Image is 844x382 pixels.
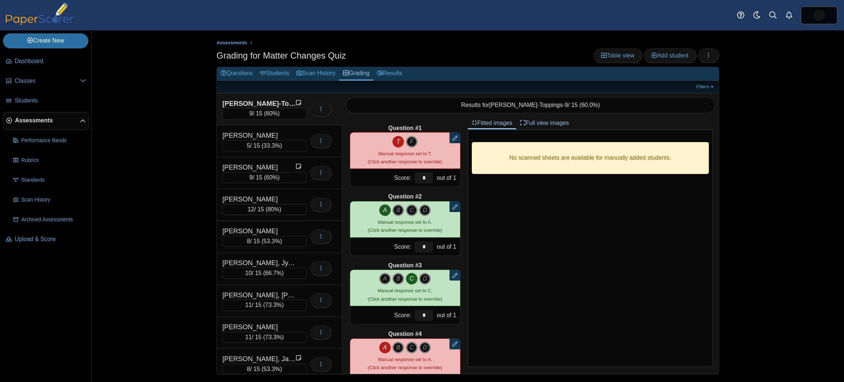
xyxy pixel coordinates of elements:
[378,151,432,156] span: Manual response set to T.
[222,194,296,204] div: [PERSON_NAME]
[350,238,413,256] div: Score:
[249,110,253,116] span: 9
[565,102,568,108] span: 9
[392,204,404,216] i: B
[222,258,296,268] div: [PERSON_NAME], JyQuez
[222,163,296,172] div: [PERSON_NAME]
[10,191,89,209] a: Scan History
[593,48,642,63] a: Table view
[10,132,89,149] a: Performance Bands
[222,140,307,151] div: / 15 ( )
[10,171,89,189] a: Standards
[801,7,837,24] a: ps.74CSeXsONR1xs8MJ
[222,99,296,108] div: [PERSON_NAME]-Toppings, Tyshawn
[379,342,391,353] i: A
[3,20,76,26] a: PaperScorer
[265,302,282,308] span: 73.3%
[419,342,431,353] i: D
[263,238,280,244] span: 53.3%
[489,102,563,108] span: [PERSON_NAME]-Toppings
[222,108,307,119] div: / 15 ( )
[388,124,422,132] b: Question #1
[379,204,391,216] i: A
[3,112,89,130] a: Assessments
[419,273,431,285] i: D
[263,142,280,149] span: 33.3%
[245,270,252,276] span: 10
[265,270,282,276] span: 66.7%
[216,40,247,45] span: Assessments
[601,52,634,59] span: Table view
[368,288,442,301] small: (Click another response to override)
[435,306,460,324] div: out of 1
[813,10,825,21] span: Jasmine McNair
[651,52,688,59] span: Add student
[222,354,296,364] div: [PERSON_NAME], Jaquesz
[435,169,460,187] div: out of 1
[368,151,442,164] small: (Click another response to override)
[267,206,279,212] span: 80%
[406,204,418,216] i: C
[222,322,296,332] div: [PERSON_NAME]
[15,77,80,85] span: Classes
[266,174,278,181] span: 60%
[378,357,432,362] span: Manual response set to A.
[247,238,250,244] span: 8
[222,300,307,311] div: / 15 ( )
[378,219,432,225] span: Manual response set to A.
[350,306,413,324] div: Score:
[388,262,422,270] b: Question #3
[373,67,406,81] a: Results
[263,366,280,372] span: 53.3%
[248,206,254,212] span: 12
[266,110,278,116] span: 60%
[256,67,293,81] a: Students
[245,302,252,308] span: 11
[472,142,709,174] div: No scanned sheets are available for manually added students.
[3,53,89,70] a: Dashboard
[10,211,89,229] a: Archived Assessments
[368,219,442,233] small: (Click another response to override)
[388,193,422,201] b: Question #2
[15,235,86,243] span: Upload & Score
[368,357,442,370] small: (Click another response to override)
[21,177,86,184] span: Standards
[15,57,86,65] span: Dashboard
[406,273,418,285] i: C
[379,273,391,285] i: A
[15,97,86,105] span: Students
[215,38,249,48] a: Assessments
[346,97,715,113] div: Results for - / 15 ( )
[15,116,80,125] span: Assessments
[21,157,86,164] span: Rubrics
[247,142,250,149] span: 5
[222,226,296,236] div: [PERSON_NAME]
[435,238,460,256] div: out of 1
[222,204,307,215] div: / 15 ( )
[222,268,307,279] div: / 15 ( )
[581,102,598,108] span: 60.0%
[419,204,431,216] i: D
[3,33,88,48] a: Create New
[21,137,86,144] span: Performance Bands
[216,49,346,62] h1: Grading for Matter Changes Quiz
[339,67,373,81] a: Grading
[10,152,89,169] a: Rubrics
[644,48,696,63] a: Add student
[378,288,432,293] span: Manual response set to C.
[516,117,573,129] a: Full view images
[695,83,717,90] a: Filters
[222,332,307,343] div: / 15 ( )
[222,131,296,140] div: [PERSON_NAME]
[392,136,404,148] i: T
[406,342,418,353] i: C
[468,117,516,129] a: Fitted images
[293,67,339,81] a: Scan History
[392,273,404,285] i: B
[21,196,86,204] span: Scan History
[245,334,252,340] span: 11
[217,67,256,81] a: Questions
[406,136,418,148] i: F
[392,342,404,353] i: B
[222,364,307,375] div: / 15 ( )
